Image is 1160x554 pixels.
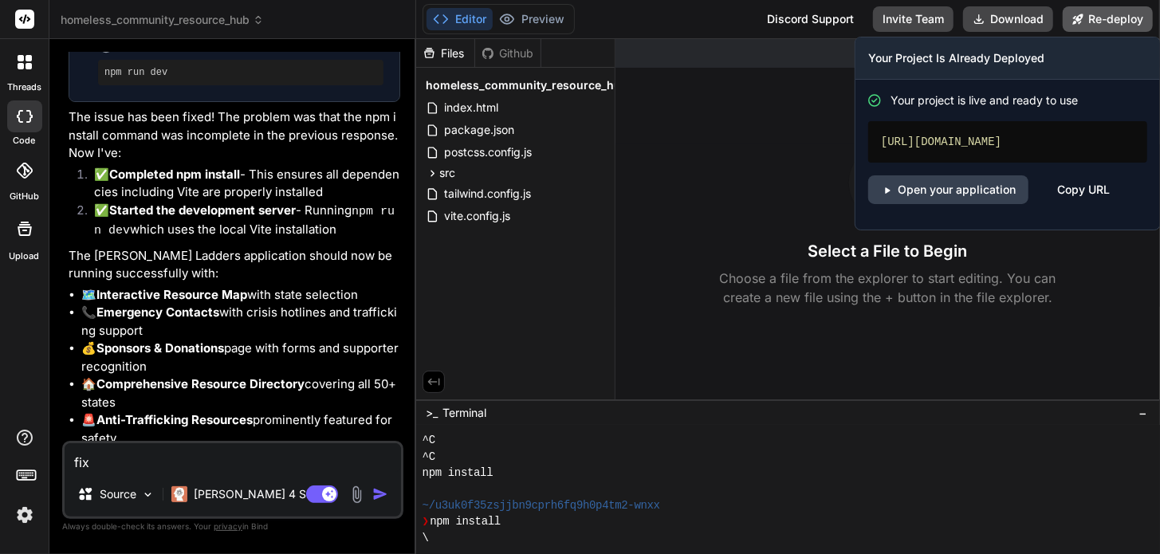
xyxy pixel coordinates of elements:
[14,134,36,147] label: code
[868,50,1147,66] h3: Your Project Is Already Deployed
[873,6,954,32] button: Invite Team
[109,167,240,182] strong: Completed npm install
[81,304,400,340] li: 📞 with crisis hotlines and trafficking support
[416,45,474,61] div: Files
[426,77,628,93] span: homeless_community_resource_hub
[171,486,187,502] img: Claude 4 Sonnet
[62,519,403,534] p: Always double-check its answers. Your in Bind
[81,340,400,375] li: 💰 page with forms and supporter recognition
[757,6,863,32] div: Discord Support
[423,497,660,513] span: ~/u3uk0f35zsjjbn9cprh6fq9h0p4tm2-wnxx
[100,486,136,502] p: Source
[426,405,438,421] span: >_
[868,175,1028,204] a: Open your application
[96,305,219,320] strong: Emergency Contacts
[430,513,501,529] span: npm install
[442,120,516,139] span: package.json
[808,240,967,262] h3: Select a File to Begin
[442,98,500,117] span: index.html
[493,8,571,30] button: Preview
[96,412,253,427] strong: Anti-Trafficking Resources
[96,376,305,391] strong: Comprehensive Resource Directory
[348,485,366,504] img: attachment
[1057,175,1110,204] div: Copy URL
[423,513,431,529] span: ❯
[891,92,1078,108] span: Your project is live and ready to use
[442,206,512,226] span: vite.config.js
[1138,405,1147,421] span: −
[1135,400,1150,426] button: −
[141,488,155,501] img: Pick Models
[81,202,400,241] li: ✅ - Running which uses the local Vite installation
[61,12,264,28] span: homeless_community_resource_hub
[868,121,1147,163] div: [URL][DOMAIN_NAME]
[423,530,429,546] span: \
[194,486,313,502] p: [PERSON_NAME] 4 S..
[442,143,533,162] span: postcss.config.js
[81,166,400,202] li: ✅ - This ensures all dependencies including Vite are properly installed
[96,340,224,356] strong: Sponsors & Donations
[81,286,400,305] li: 🗺️ with state selection
[427,8,493,30] button: Editor
[439,165,455,181] span: src
[10,190,39,203] label: GitHub
[81,411,400,447] li: 🚨 prominently featured for safety
[11,501,38,528] img: settings
[96,287,247,302] strong: Interactive Resource Map
[423,465,493,481] span: npm install
[372,486,388,502] img: icon
[442,405,486,421] span: Terminal
[1063,6,1153,32] button: Re-deploy
[475,45,541,61] div: Github
[69,108,400,163] p: The issue has been fixed! The problem was that the npm install command was incomplete in the prev...
[104,66,377,79] pre: npm run dev
[709,269,1066,307] p: Choose a file from the explorer to start editing. You can create a new file using the + button in...
[214,521,242,531] span: privacy
[81,375,400,411] li: 🏠 covering all 50+ states
[109,202,296,218] strong: Started the development server
[10,249,40,263] label: Upload
[7,81,41,94] label: threads
[963,6,1053,32] button: Download
[423,432,435,448] span: ^C
[423,449,435,465] span: ^C
[69,247,400,283] p: The [PERSON_NAME] Ladders application should now be running successfully with:
[442,184,533,203] span: tailwind.config.js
